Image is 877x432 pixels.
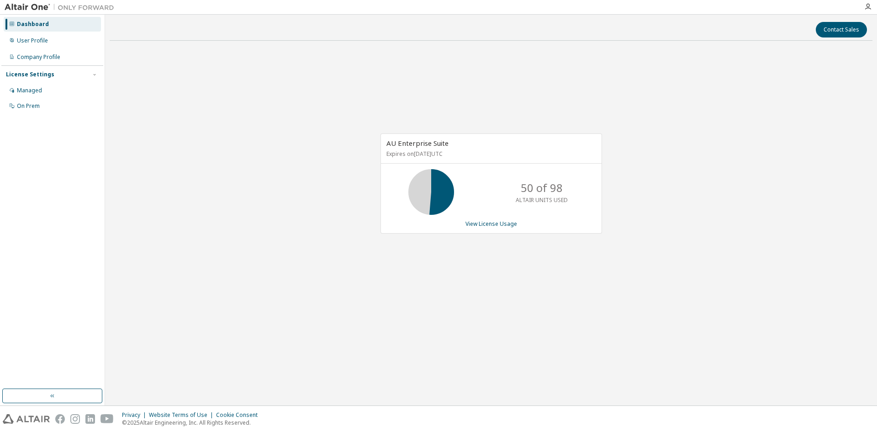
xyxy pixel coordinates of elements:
div: User Profile [17,37,48,44]
img: altair_logo.svg [3,414,50,424]
div: Privacy [122,411,149,419]
div: Managed [17,87,42,94]
img: Altair One [5,3,119,12]
div: Company Profile [17,53,60,61]
p: Expires on [DATE] UTC [386,150,594,158]
p: 50 of 98 [521,180,563,196]
img: youtube.svg [100,414,114,424]
img: instagram.svg [70,414,80,424]
div: License Settings [6,71,54,78]
img: facebook.svg [55,414,65,424]
img: linkedin.svg [85,414,95,424]
div: Cookie Consent [216,411,263,419]
div: Dashboard [17,21,49,28]
div: On Prem [17,102,40,110]
p: © 2025 Altair Engineering, Inc. All Rights Reserved. [122,419,263,427]
p: ALTAIR UNITS USED [516,196,568,204]
button: Contact Sales [816,22,867,37]
a: View License Usage [465,220,517,228]
span: AU Enterprise Suite [386,139,449,148]
div: Website Terms of Use [149,411,216,419]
